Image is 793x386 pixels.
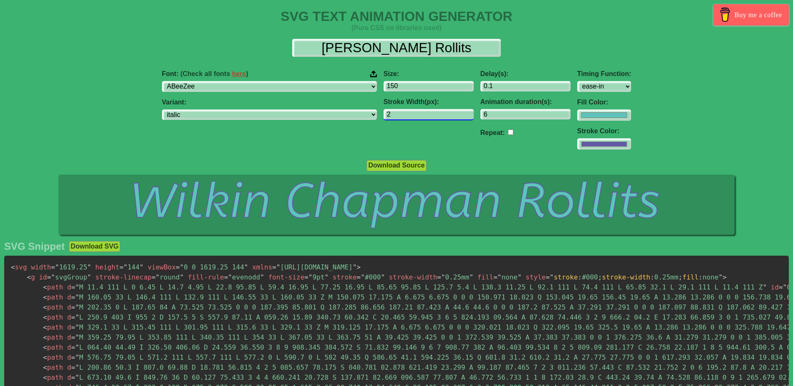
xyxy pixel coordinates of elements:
[75,343,79,351] span: "
[304,273,328,281] span: 9pt
[493,273,498,281] span: =
[577,99,631,106] label: Fill Color:
[75,303,79,311] span: "
[437,273,441,281] span: =
[75,363,79,371] span: "
[67,313,71,321] span: d
[43,293,63,301] span: path
[31,263,51,271] span: width
[71,343,76,351] span: =
[75,313,79,321] span: "
[771,283,779,291] span: id
[276,263,280,271] span: "
[47,273,51,281] span: =
[71,333,76,341] span: =
[525,273,546,281] span: style
[71,373,76,381] span: =
[176,263,180,271] span: =
[43,323,63,331] span: path
[735,8,782,22] span: Buy me a coffee
[480,98,571,106] label: Animation duration(s):
[224,273,264,281] span: evenodd
[384,81,474,91] input: 100
[272,263,276,271] span: =
[252,263,272,271] span: xmlns
[441,273,445,281] span: "
[119,263,124,271] span: =
[43,343,47,351] span: <
[333,273,357,281] span: stroke
[480,129,505,136] label: Repeat:
[188,273,224,281] span: fill-rule
[554,273,578,281] span: stroke
[51,263,91,271] span: 1619.25
[95,263,119,271] span: height
[508,130,513,135] input: auto
[43,343,63,351] span: path
[67,333,71,341] span: d
[498,273,502,281] span: "
[779,283,783,291] span: =
[71,303,76,311] span: =
[437,273,473,281] span: 0.25mm
[162,70,248,78] span: Font:
[71,313,76,321] span: =
[87,273,91,281] span: "
[43,303,63,311] span: path
[43,353,47,361] span: <
[308,273,313,281] span: "
[67,283,71,291] span: d
[384,109,474,120] input: 2px
[480,81,571,91] input: 0.1s
[71,323,76,331] span: =
[43,363,63,371] span: path
[43,363,47,371] span: <
[719,273,723,281] span: "
[67,373,71,381] span: d
[682,273,699,281] span: fill
[43,313,47,321] span: <
[75,283,79,291] span: "
[152,273,156,281] span: =
[43,373,63,381] span: path
[602,273,650,281] span: stroke-width
[43,283,47,291] span: <
[546,273,553,281] span: ="
[95,273,152,281] span: stroke-linecap
[713,4,789,25] a: Buy me a coffee
[11,263,27,271] span: svg
[67,343,71,351] span: d
[75,323,79,331] span: "
[71,293,76,301] span: =
[357,273,361,281] span: =
[384,70,474,78] label: Size:
[43,353,63,361] span: path
[51,273,55,281] span: "
[119,263,144,271] span: 144
[139,263,144,271] span: "
[4,241,65,252] h2: SVG Snippet
[480,109,571,119] input: auto
[124,263,128,271] span: "
[304,273,308,281] span: =
[224,273,228,281] span: =
[180,70,248,77] span: (Check all fonts )
[43,303,47,311] span: <
[763,283,767,291] span: "
[389,273,437,281] span: stroke-width
[493,273,521,281] span: none
[162,99,377,106] label: Variant:
[578,273,582,281] span: :
[75,373,79,381] span: "
[75,293,79,301] span: "
[353,263,357,271] span: "
[43,323,47,331] span: <
[598,273,602,281] span: ;
[55,263,59,271] span: "
[75,333,79,341] span: "
[650,273,654,281] span: :
[71,283,76,291] span: =
[783,283,787,291] span: "
[577,127,631,135] label: Stroke Color:
[67,293,71,301] span: d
